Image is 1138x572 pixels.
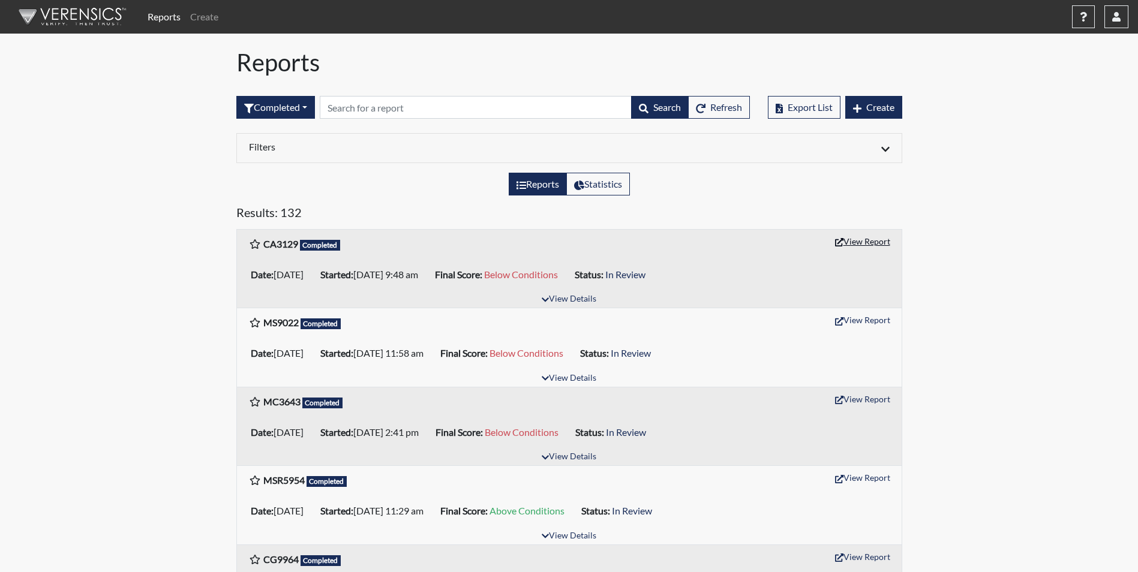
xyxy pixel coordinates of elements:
span: Completed [307,476,347,487]
b: Final Score: [440,505,488,516]
span: In Review [611,347,651,359]
span: Export List [788,101,833,113]
span: Completed [301,318,341,329]
b: Status: [575,269,603,280]
b: MS9022 [263,317,299,328]
b: Started: [320,505,353,516]
h5: Results: 132 [236,205,902,224]
button: Completed [236,96,315,119]
b: Date: [251,347,274,359]
button: View Report [830,390,896,408]
input: Search by Registration ID, Interview Number, or Investigation Name. [320,96,632,119]
b: Date: [251,505,274,516]
button: View Details [536,528,602,544]
div: Click to expand/collapse filters [240,141,899,155]
button: View Details [536,291,602,308]
span: In Review [612,505,652,516]
li: [DATE] [246,265,316,284]
b: Final Score: [435,269,482,280]
button: Search [631,96,689,119]
span: Completed [302,398,343,408]
li: [DATE] 9:48 am [316,265,430,284]
button: View Details [536,449,602,465]
li: [DATE] [246,423,316,442]
b: CG9964 [263,553,299,565]
span: Below Conditions [485,426,559,438]
button: Export List [768,96,840,119]
h6: Filters [249,141,560,152]
span: Below Conditions [484,269,558,280]
b: Started: [320,347,353,359]
a: Reports [143,5,185,29]
button: View Report [830,468,896,487]
li: [DATE] 2:41 pm [316,423,431,442]
b: Status: [580,347,609,359]
b: Status: [575,426,604,438]
b: MSR5954 [263,474,305,486]
button: Create [845,96,902,119]
span: Above Conditions [490,505,565,516]
b: Date: [251,426,274,438]
b: CA3129 [263,238,298,249]
b: MC3643 [263,396,301,407]
span: In Review [606,426,646,438]
div: Filter by interview status [236,96,315,119]
li: [DATE] 11:29 am [316,501,436,520]
button: View Details [536,371,602,387]
span: In Review [605,269,645,280]
b: Final Score: [436,426,483,438]
button: View Report [830,232,896,251]
span: Completed [300,240,341,251]
button: View Report [830,311,896,329]
b: Started: [320,426,353,438]
li: [DATE] [246,344,316,363]
span: Search [653,101,681,113]
b: Started: [320,269,353,280]
button: Refresh [688,96,750,119]
label: View the list of reports [509,173,567,195]
span: Refresh [710,101,742,113]
span: Below Conditions [490,347,563,359]
a: Create [185,5,223,29]
li: [DATE] 11:58 am [316,344,436,363]
b: Final Score: [440,347,488,359]
span: Create [866,101,894,113]
li: [DATE] [246,501,316,520]
label: View statistics about completed interviews [566,173,630,195]
span: Completed [301,555,341,566]
b: Date: [251,269,274,280]
b: Status: [581,505,610,516]
button: View Report [830,547,896,566]
h1: Reports [236,48,902,77]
